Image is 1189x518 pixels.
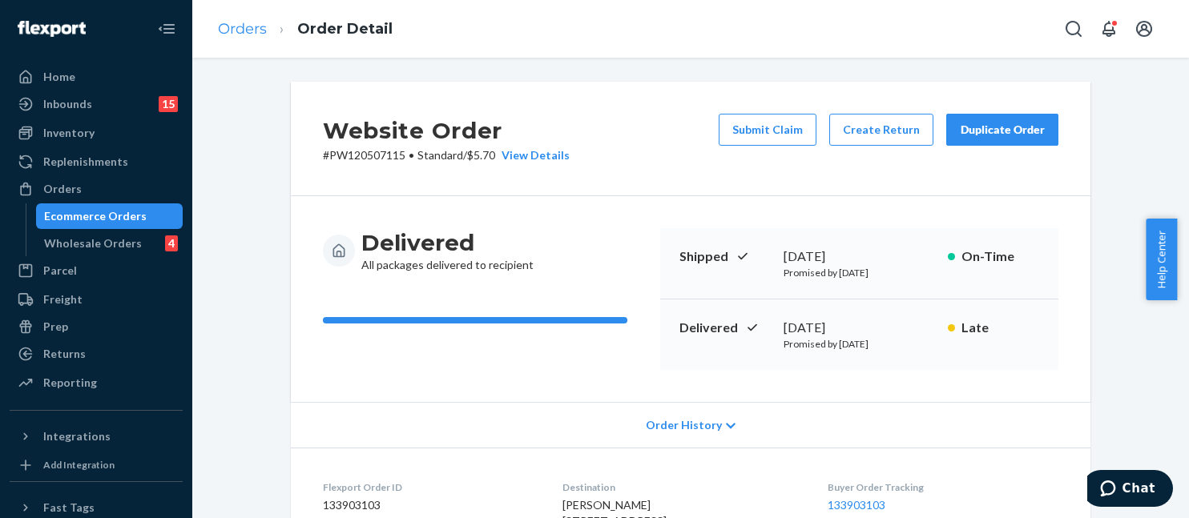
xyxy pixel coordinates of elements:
p: On-Time [961,247,1039,266]
a: Prep [10,314,183,339]
p: Promised by [DATE] [784,337,935,351]
span: Standard [417,148,463,162]
a: Replenishments [10,149,183,175]
a: Freight [10,287,183,312]
dt: Destination [562,480,801,494]
dt: Flexport Order ID [323,480,537,494]
div: 4 [165,235,178,251]
a: Ecommerce Orders [36,203,183,229]
a: Order Detail [297,20,393,38]
button: Open account menu [1128,13,1160,45]
div: Replenishments [43,154,128,170]
div: Fast Tags [43,500,95,516]
a: Orders [218,20,267,38]
button: Submit Claim [719,114,816,146]
ol: breadcrumbs [205,6,405,53]
a: Inbounds15 [10,91,183,117]
p: # PW120507115 / $5.70 [323,147,570,163]
div: Parcel [43,263,77,279]
div: Add Integration [43,458,115,472]
div: Home [43,69,75,85]
p: Late [961,319,1039,337]
button: Open Search Box [1058,13,1090,45]
h2: Website Order [323,114,570,147]
div: Ecommerce Orders [44,208,147,224]
div: Wholesale Orders [44,235,142,251]
div: [DATE] [784,247,935,266]
h3: Delivered [361,228,534,257]
a: Inventory [10,120,183,146]
a: Returns [10,341,183,367]
div: [DATE] [784,319,935,337]
div: Freight [43,291,83,307]
a: Home [10,64,183,90]
a: Parcel [10,258,183,283]
iframe: Opens a widget where you can chat to one of our agents [1087,470,1173,510]
p: Shipped [679,247,771,266]
div: Integrations [43,428,111,444]
div: Inbounds [43,96,92,112]
div: All packages delivered to recipient [361,228,534,273]
span: • [409,148,414,162]
button: Duplicate Order [946,114,1058,146]
div: Inventory [43,125,95,141]
a: Orders [10,176,183,202]
div: Prep [43,319,68,335]
p: Promised by [DATE] [784,266,935,279]
button: Open notifications [1093,13,1125,45]
div: Duplicate Order [960,122,1045,138]
span: Order History [646,417,722,433]
div: Orders [43,181,82,197]
a: Reporting [10,370,183,396]
div: Returns [43,346,86,362]
a: 133903103 [828,498,885,512]
p: Delivered [679,319,771,337]
a: Add Integration [10,456,183,475]
button: Close Navigation [151,13,183,45]
img: Flexport logo [18,21,86,37]
button: Create Return [829,114,933,146]
button: Help Center [1146,219,1177,300]
dd: 133903103 [323,497,537,513]
button: View Details [495,147,570,163]
div: 15 [159,96,178,112]
button: Integrations [10,424,183,449]
dt: Buyer Order Tracking [828,480,1058,494]
a: Wholesale Orders4 [36,231,183,256]
div: Reporting [43,375,97,391]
